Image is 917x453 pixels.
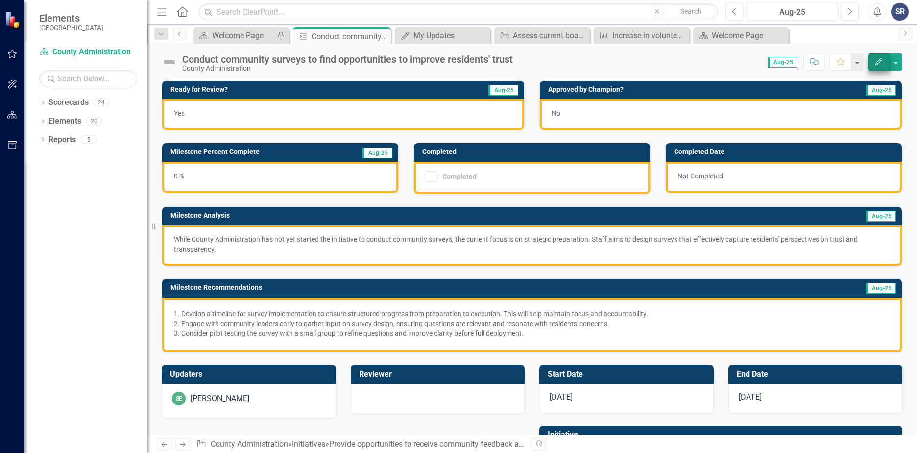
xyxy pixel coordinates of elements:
span: [DATE] [550,392,573,402]
a: County Administration [39,47,137,58]
p: Consider pilot testing the survey with a small group to refine questions and improve clarity befo... [181,328,890,338]
button: Search [667,5,716,19]
a: Scorecards [48,97,89,108]
h3: Updaters [170,370,331,378]
span: Aug-25 [866,283,896,294]
h3: Milestone Recommendations [170,284,714,291]
div: [PERSON_NAME] [191,393,249,404]
span: Aug-25 [362,148,392,158]
a: Elements [48,116,81,127]
p: While County Administration has not yet started the initiative to conduct community surveys, the ... [174,234,890,254]
a: Assess current boards and committees vacancies and upcoming expiring terms [497,29,587,42]
span: [DATE] [739,392,762,402]
span: Search [680,7,701,15]
div: Assess current boards and committees vacancies and upcoming expiring terms [513,29,587,42]
h3: Milestone Analysis [170,212,648,219]
h3: Start Date [548,370,709,378]
h3: End Date [737,370,898,378]
span: Aug-25 [866,85,896,96]
a: County Administration [211,439,288,449]
div: Welcome Page [712,29,786,42]
div: Conduct community surveys to find opportunities to improve residents' trust [182,54,513,65]
p: Engage with community leaders early to gather input on survey design, ensuring questions are rele... [181,319,890,328]
span: Aug-25 [866,211,896,222]
div: Conduct community surveys to find opportunities to improve residents' trust [312,30,388,43]
div: 5 [81,135,97,144]
div: Aug-25 [750,6,835,18]
h3: Milestone Percent Complete [170,148,336,155]
span: Aug-25 [488,85,518,96]
h3: Initiative [548,430,897,439]
span: Aug-25 [768,57,797,68]
div: SE [172,392,186,405]
input: Search Below... [39,70,137,87]
a: Welcome Page [196,29,274,42]
h3: Completed Date [674,148,897,155]
img: ClearPoint Strategy [5,11,22,28]
a: Provide opportunities to receive community feedback and listen to its needs [329,439,590,449]
a: Initiatives [292,439,325,449]
button: SR [891,3,909,21]
div: County Administration [182,65,513,72]
div: Not Completed [666,162,902,193]
h3: Ready for Review? [170,86,397,93]
div: » » » [196,439,525,450]
span: No [552,109,560,117]
div: Welcome Page [212,29,274,42]
div: My Updates [413,29,488,42]
div: 0 % [162,162,398,193]
small: [GEOGRAPHIC_DATA] [39,24,103,32]
a: Reports [48,134,76,146]
span: Elements [39,12,103,24]
button: Aug-25 [747,3,838,21]
a: Increase in volunteer rates for boards and committees [596,29,687,42]
h3: Approved by Champion? [548,86,796,93]
span: Yes [174,109,185,117]
h3: Completed [422,148,645,155]
img: Not Defined [162,54,177,70]
p: Develop a timeline for survey implementation to ensure structured progress from preparation to ex... [181,309,890,319]
div: 24 [94,99,109,107]
a: My Updates [397,29,488,42]
a: Welcome Page [696,29,786,42]
div: 20 [86,117,102,126]
h3: Reviewer [359,370,520,378]
div: Increase in volunteer rates for boards and committees [612,29,687,42]
input: Search ClearPoint... [198,3,718,21]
